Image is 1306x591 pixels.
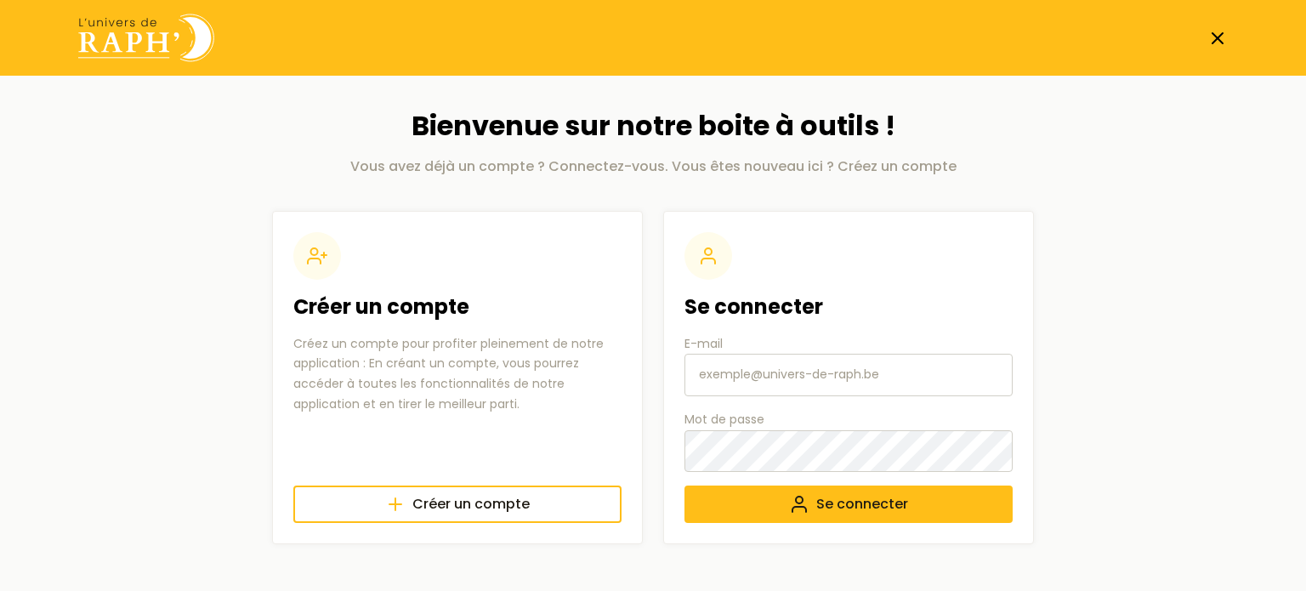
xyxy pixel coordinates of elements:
[684,486,1013,523] button: Se connecter
[293,293,622,321] h2: Créer un compte
[816,494,908,514] span: Se connecter
[412,494,530,514] span: Créer un compte
[684,430,1013,472] input: Mot de passe
[684,334,1013,397] label: E-mail
[293,486,622,523] a: Créer un compte
[272,110,1034,142] h1: Bienvenue sur notre boite à outils !
[272,156,1034,177] p: Vous avez déjà un compte ? Connectez-vous. Vous êtes nouveau ici ? Créez un compte
[684,354,1013,396] input: E-mail
[293,334,622,415] p: Créez un compte pour profiter pleinement de notre application : En créant un compte, vous pourrez...
[684,293,1013,321] h2: Se connecter
[684,410,1013,472] label: Mot de passe
[1207,28,1228,48] a: Fermer la page
[78,14,214,62] img: Univers de Raph logo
